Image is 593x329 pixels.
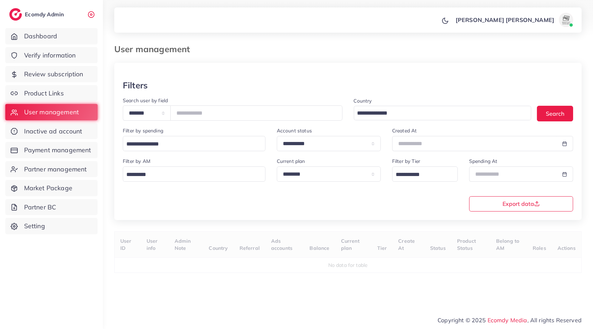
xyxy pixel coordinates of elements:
[392,166,458,182] div: Search for option
[392,127,417,134] label: Created At
[452,13,576,27] a: [PERSON_NAME] [PERSON_NAME]avatar
[527,316,582,324] span: , All rights Reserved
[24,70,83,79] span: Review subscription
[24,127,82,136] span: Inactive ad account
[488,317,527,324] a: Ecomdy Media
[24,165,87,174] span: Partner management
[469,158,498,165] label: Spending At
[559,13,573,27] img: avatar
[277,158,305,165] label: Current plan
[124,169,256,180] input: Search for option
[123,136,265,151] div: Search for option
[5,85,98,102] a: Product Links
[25,11,66,18] h2: Ecomdy Admin
[123,127,163,134] label: Filter by spending
[124,139,256,150] input: Search for option
[24,51,76,60] span: Verify information
[5,180,98,196] a: Market Package
[5,47,98,64] a: Verify information
[5,142,98,158] a: Payment management
[456,16,554,24] p: [PERSON_NAME] [PERSON_NAME]
[5,28,98,44] a: Dashboard
[5,66,98,82] a: Review subscription
[5,161,98,177] a: Partner management
[5,123,98,139] a: Inactive ad account
[537,106,573,121] button: Search
[393,169,449,180] input: Search for option
[354,106,532,120] div: Search for option
[24,183,72,193] span: Market Package
[438,316,582,324] span: Copyright © 2025
[123,158,150,165] label: Filter by AM
[123,80,148,91] h3: Filters
[5,199,98,215] a: Partner BC
[24,221,45,231] span: Setting
[277,127,312,134] label: Account status
[24,203,56,212] span: Partner BC
[123,166,265,182] div: Search for option
[503,201,540,207] span: Export data
[469,196,573,212] button: Export data
[24,108,79,117] span: User management
[392,158,420,165] label: Filter by Tier
[24,89,64,98] span: Product Links
[355,108,522,119] input: Search for option
[123,97,168,104] label: Search user by field
[5,104,98,120] a: User management
[24,32,57,41] span: Dashboard
[9,8,22,21] img: logo
[5,218,98,234] a: Setting
[114,44,196,54] h3: User management
[24,146,91,155] span: Payment management
[354,97,372,104] label: Country
[9,8,66,21] a: logoEcomdy Admin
